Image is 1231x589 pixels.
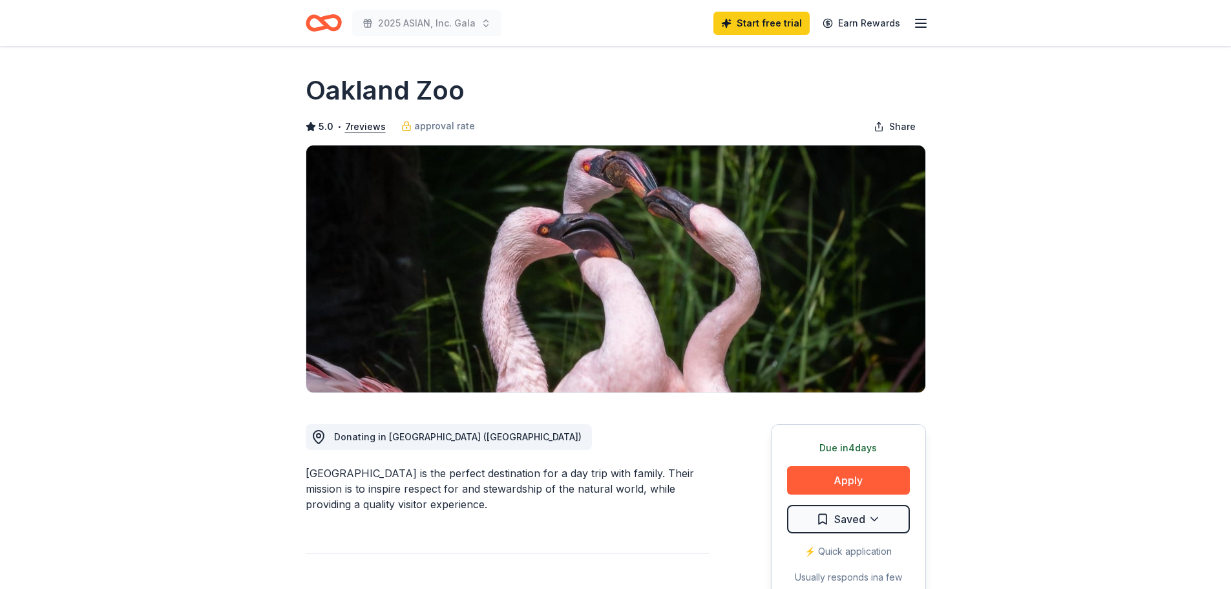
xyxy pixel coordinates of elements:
[345,119,386,134] button: 7reviews
[337,122,341,132] span: •
[401,118,475,134] a: approval rate
[787,544,910,559] div: ⚡️ Quick application
[787,466,910,495] button: Apply
[319,119,333,134] span: 5.0
[834,511,865,528] span: Saved
[306,145,925,392] img: Image for Oakland Zoo
[414,118,475,134] span: approval rate
[306,8,342,38] a: Home
[306,466,709,512] div: [GEOGRAPHIC_DATA] is the perfect destination for a day trip with family. Their mission is to insp...
[787,440,910,456] div: Due in 4 days
[815,12,908,35] a: Earn Rewards
[334,431,582,442] span: Donating in [GEOGRAPHIC_DATA] ([GEOGRAPHIC_DATA])
[306,72,465,109] h1: Oakland Zoo
[352,10,501,36] button: 2025 ASIAN, Inc. Gala
[787,505,910,533] button: Saved
[713,12,810,35] a: Start free trial
[863,114,926,140] button: Share
[378,16,476,31] span: 2025 ASIAN, Inc. Gala
[889,119,916,134] span: Share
